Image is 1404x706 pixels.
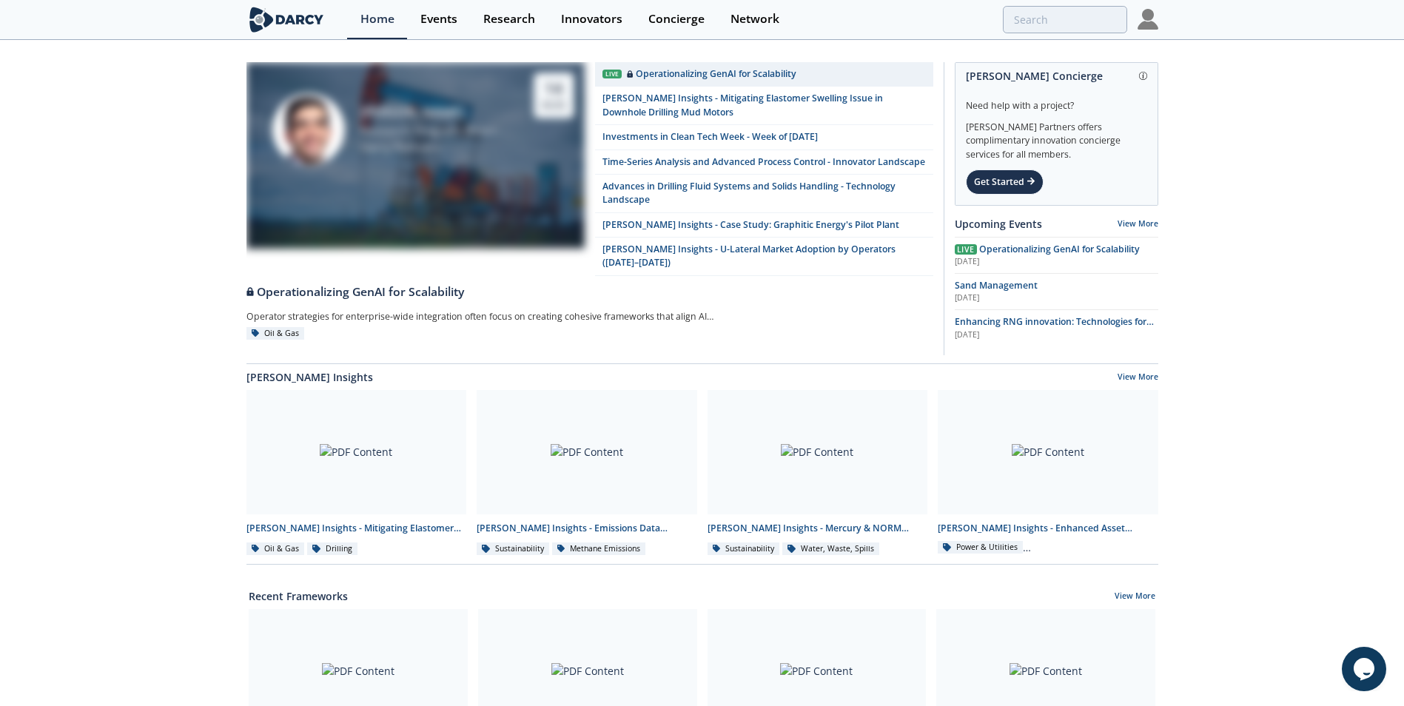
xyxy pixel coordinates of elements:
a: View More [1118,218,1158,229]
div: Operationalizing GenAI for Scalability [627,67,796,81]
a: PDF Content [PERSON_NAME] Insights - Enhanced Asset Management (O&M) for Onshore Wind Farms Power... [933,390,1163,557]
div: Events [420,13,457,25]
div: [PERSON_NAME] [360,102,508,121]
a: Live Operationalizing GenAI for Scalability [595,62,933,87]
a: Sami Sultan [PERSON_NAME] Research Program Director - O&G / Sustainability Darcy Partners 14 Aug [246,62,585,276]
a: [PERSON_NAME] Insights [246,369,373,385]
div: Operationalizing GenAI for Scalability [246,283,933,301]
div: Live [602,70,622,79]
a: Sand Management [DATE] [955,279,1158,304]
div: 14 [542,78,565,98]
img: logo-wide.svg [246,7,327,33]
a: [PERSON_NAME] Insights - U-Lateral Market Adoption by Operators ([DATE]–[DATE]) [595,238,933,276]
img: information.svg [1139,72,1147,80]
a: Upcoming Events [955,216,1042,232]
div: Oil & Gas [246,327,305,340]
a: [PERSON_NAME] Insights - Mitigating Elastomer Swelling Issue in Downhole Drilling Mud Motors [595,87,933,125]
div: Home [360,13,394,25]
div: Sustainability [708,542,780,556]
div: Water, Waste, Spills [782,542,879,556]
div: [PERSON_NAME] Concierge [966,63,1147,89]
a: Operationalizing GenAI for Scalability [246,276,933,301]
div: [PERSON_NAME] Insights - Mitigating Elastomer Swelling Issue in Downhole Drilling Mud Motors [246,522,467,535]
a: PDF Content [PERSON_NAME] Insights - Mercury & NORM Detection and [MEDICAL_DATA] Sustainability W... [702,390,933,557]
div: Drilling [307,542,357,556]
div: Research Program Director - O&G / Sustainability [360,122,508,140]
a: PDF Content [PERSON_NAME] Insights - Mitigating Elastomer Swelling Issue in Downhole Drilling Mud... [241,390,472,557]
a: Enhancing RNG innovation: Technologies for Sustainable Energy [DATE] [955,315,1158,340]
div: Get Started [966,169,1044,195]
a: [PERSON_NAME] Insights - Case Study: Graphitic Energy's Pilot Plant [595,213,933,238]
span: Enhancing RNG innovation: Technologies for Sustainable Energy [955,315,1154,341]
img: Sami Sultan [272,93,345,166]
span: Live [955,244,977,255]
div: [PERSON_NAME] Partners offers complimentary innovation concierge services for all members. [966,112,1147,161]
div: Sustainability [477,542,549,556]
div: [PERSON_NAME] Insights - Mercury & NORM Detection and [MEDICAL_DATA] [708,522,928,535]
iframe: chat widget [1342,647,1389,691]
div: Power & Utilities [938,541,1023,554]
div: Need help with a project? [966,89,1147,112]
div: Darcy Partners [360,139,508,157]
a: Time-Series Analysis and Advanced Process Control - Innovator Landscape [595,150,933,175]
div: [DATE] [955,256,1158,268]
div: Innovators [561,13,622,25]
span: Sand Management [955,279,1038,292]
div: Operator strategies for enterprise-wide integration often focus on creating cohesive frameworks t... [246,306,744,327]
div: Research [483,13,535,25]
div: [PERSON_NAME] Insights - Enhanced Asset Management (O&M) for Onshore Wind Farms [938,522,1158,535]
input: Advanced Search [1003,6,1127,33]
div: Oil & Gas [246,542,305,556]
div: Methane Emissions [552,542,646,556]
img: Profile [1138,9,1158,30]
a: Advances in Drilling Fluid Systems and Solids Handling - Technology Landscape [595,175,933,213]
div: [PERSON_NAME] Insights - Emissions Data Integration [477,522,697,535]
a: Investments in Clean Tech Week - Week of [DATE] [595,125,933,149]
div: Network [730,13,779,25]
div: Aug [542,98,565,112]
div: [DATE] [955,292,1158,304]
a: Live Operationalizing GenAI for Scalability [DATE] [955,243,1158,268]
div: [DATE] [955,329,1158,341]
a: PDF Content [PERSON_NAME] Insights - Emissions Data Integration Sustainability Methane Emissions [471,390,702,557]
span: Operationalizing GenAI for Scalability [979,243,1140,255]
a: View More [1118,372,1158,385]
div: Concierge [648,13,705,25]
a: View More [1115,591,1155,604]
a: Recent Frameworks [249,588,348,604]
